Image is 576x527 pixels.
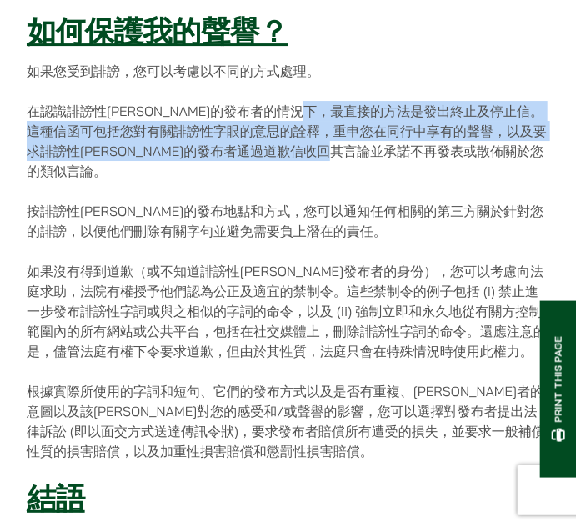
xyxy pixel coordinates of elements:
[27,61,549,81] p: 如果您受到誹謗，您可以考慮以不同的方式處理。
[27,201,549,241] p: 按誹謗性[PERSON_NAME]的發布地點和方式，您可以通知任何相關的第三方關於針對您的誹謗，以便他們刪除有關字句並避免需要負上潛在的責任。
[27,101,549,181] p: 在認識誹謗性[PERSON_NAME]的發布者的情況下，最直接的方法是發出終止及停止信。這種信函可包括您對有關誹謗性字眼的意思的詮釋，重申您在同行中享有的聲譽，以及要求誹謗性[PERSON_NA...
[27,12,288,51] u: 如何保護我的聲譽？
[27,261,549,361] p: 如果沒有得到道歉（或不知道誹謗性[PERSON_NAME]發布者的身份），您可以考慮向法庭求助，法院有權授予他們認為公正及適宜的禁制令。這些禁制令的例子包括 (i) 禁止進一步發布誹謗性字詞或與...
[27,479,85,518] u: 結語
[27,381,549,461] p: 根據實際所使用的字詞和短句、它們的發布方式以及是否有重複、[PERSON_NAME]者的意圖以及該[PERSON_NAME]對您的感受和/或聲譽的影響，您可以選擇對發布者提出法律訴訟 (即以面交...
